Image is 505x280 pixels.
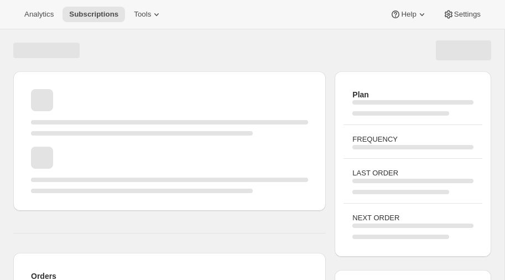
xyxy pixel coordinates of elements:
h3: NEXT ORDER [352,212,473,224]
span: Analytics [24,10,54,19]
h3: FREQUENCY [352,134,473,145]
h2: Plan [352,89,473,100]
button: Subscriptions [63,7,125,22]
span: Help [401,10,416,19]
span: Settings [454,10,481,19]
h3: LAST ORDER [352,168,473,179]
button: Help [383,7,434,22]
button: Settings [436,7,487,22]
button: Tools [127,7,169,22]
span: Tools [134,10,151,19]
span: Subscriptions [69,10,118,19]
button: Analytics [18,7,60,22]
